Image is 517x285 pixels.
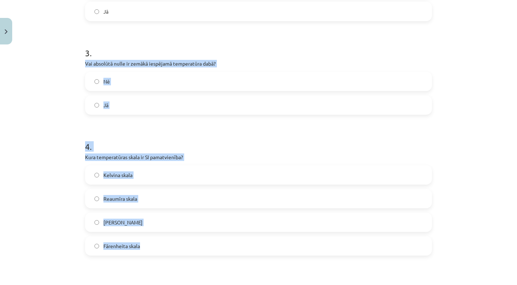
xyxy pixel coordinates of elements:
input: Kelvina skala [94,173,99,177]
h1: 3 . [85,35,432,58]
input: Nē [94,79,99,84]
span: Jā [103,101,108,109]
input: Jā [94,9,99,14]
p: Vai absolūtā nulle ir zemākā iespējamā temperatūra dabā? [85,60,432,67]
input: Jā [94,103,99,108]
span: Kelvina skala [103,171,132,179]
p: Kura temperatūras skala ir SI pamatvienība? [85,153,432,161]
input: Reaumīra skala [94,196,99,201]
input: [PERSON_NAME] [94,220,99,225]
span: Fārenheita skala [103,242,140,250]
img: icon-close-lesson-0947bae3869378f0d4975bcd49f059093ad1ed9edebbc8119c70593378902aed.svg [5,29,8,34]
span: Jā [103,8,108,15]
h1: 4 . [85,129,432,151]
span: [PERSON_NAME] [103,219,143,226]
span: Nē [103,78,110,85]
input: Fārenheita skala [94,244,99,248]
span: Reaumīra skala [103,195,137,203]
